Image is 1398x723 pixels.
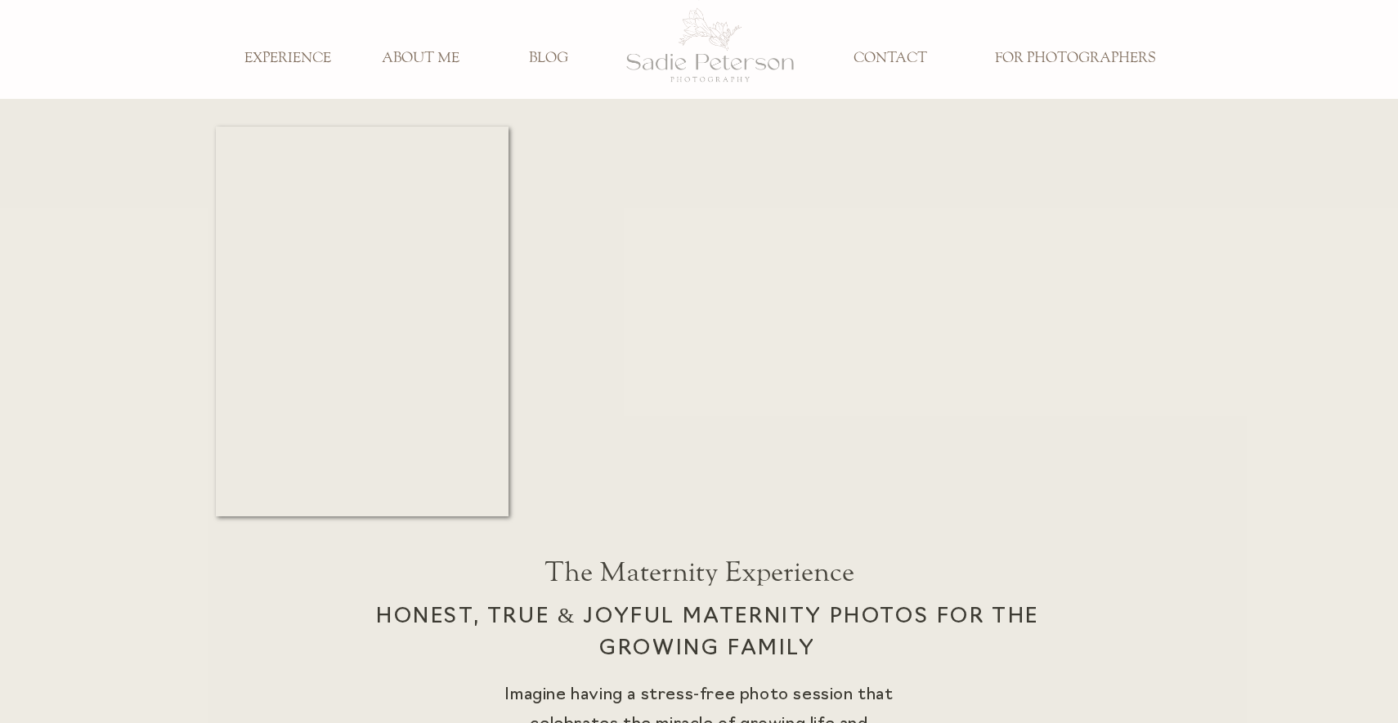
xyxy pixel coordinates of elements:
a: FOR PHOTOGRAPHERS [983,50,1167,68]
a: EXPERIENCE [234,50,342,68]
a: ABOUT ME [366,50,474,68]
h2: Honest, True & Joyful Maternity photos for the growing family [369,601,1046,681]
h1: The Maternity Experience [408,557,990,601]
a: BLOG [495,50,603,68]
a: CONTACT [836,50,944,68]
